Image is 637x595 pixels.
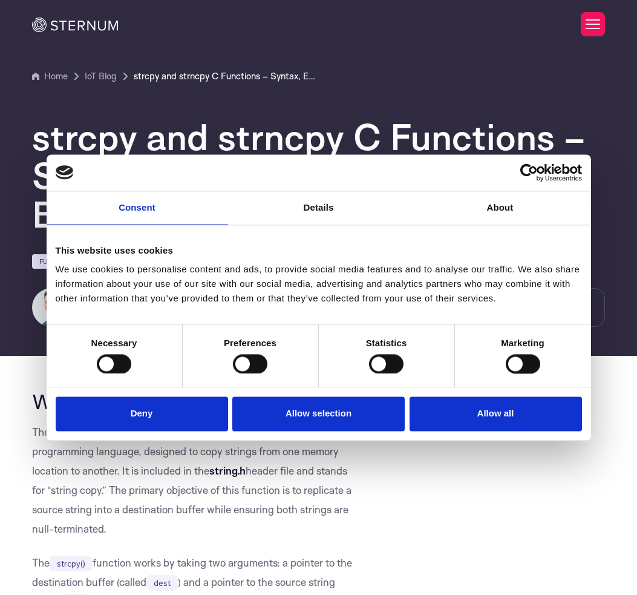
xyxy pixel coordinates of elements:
a: strcpy and strncpy C Functions – Syntax, Examples, and Security Best Practices [134,69,315,84]
button: Allow all [410,397,582,432]
h2: What is the strcpy() Function? [32,390,359,413]
strong: string.h [209,464,246,477]
a: Usercentrics Cookiebot - opens in a new window [476,163,582,182]
img: logo [56,166,74,179]
button: Allow selection [232,397,405,432]
a: IoT Blog [85,69,117,84]
a: Home [32,69,68,84]
h1: strcpy and strncpy C Functions – Syntax, Examples, and Security Best Practices [32,117,606,234]
p: The function is a standard library function in the C programming language, designed to copy strin... [32,422,359,539]
button: Toggle Menu [581,12,605,36]
div: We use cookies to personalise content and ads, to provide social media features and to analyse ou... [56,262,582,306]
a: Consent [47,191,228,225]
a: About [410,191,591,225]
strong: Preferences [224,338,276,348]
button: Deny [56,397,228,432]
code: dest [146,575,178,591]
strong: Statistics [366,338,407,348]
a: Fundamentals [32,254,100,269]
strong: Marketing [501,338,544,348]
a: Details [228,191,410,225]
code: strcpy() [50,556,93,571]
strong: Necessary [91,338,137,348]
img: Igal Zeifman [32,288,71,327]
div: This website uses cookies [56,243,582,258]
